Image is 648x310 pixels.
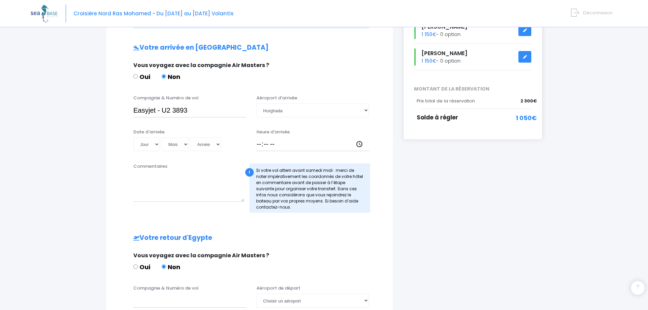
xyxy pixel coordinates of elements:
label: Non [162,262,180,272]
label: Aéroport de départ [256,285,300,292]
span: [PERSON_NAME] [421,23,467,31]
span: 1 150€ [421,58,436,64]
input: Non [162,264,166,269]
span: Vous voyagez avec la compagnie Air Masters ? [133,61,269,69]
div: - 0 option [409,48,537,66]
label: Compagnie & Numéro de vol [133,285,199,292]
label: Oui [133,72,150,81]
div: - 0 option [409,22,537,39]
h2: Votre retour d'Egypte [120,234,379,242]
span: Croisière Nord Ras Mohamed - Du [DATE] au [DATE] Volantis [73,10,234,17]
span: Prix total de la réservation [417,98,475,104]
label: Non [162,72,180,81]
h2: Votre arrivée en [GEOGRAPHIC_DATA] [120,44,379,52]
span: 2 300€ [520,98,537,104]
span: MONTANT DE LA RÉSERVATION [409,85,537,93]
label: Compagnie & Numéro de vol [133,95,199,101]
input: Non [162,74,166,79]
span: Vous voyagez avec la compagnie Air Masters ? [133,251,269,259]
label: Date d'arrivée [133,129,165,135]
span: Déconnexion [583,10,613,16]
label: Aéroport d'arrivée [256,95,297,101]
label: Oui [133,262,150,272]
span: 1 050€ [516,113,537,123]
input: Oui [133,74,138,79]
input: Oui [133,264,138,269]
span: [PERSON_NAME] [421,49,467,57]
div: ! [245,168,254,177]
label: Commentaires [133,163,167,170]
span: 1 150€ [421,31,436,38]
label: Heure d'arrivée [256,129,290,135]
div: Si votre vol atterri avant samedi midi : merci de noter impérativement les coordonnés de votre hô... [249,163,370,213]
span: Solde à régler [417,113,458,121]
